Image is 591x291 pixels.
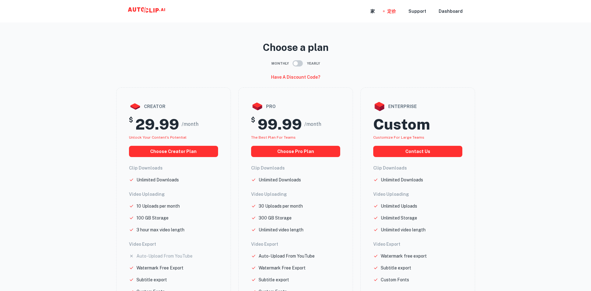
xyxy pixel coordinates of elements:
[381,176,423,183] p: Unlimited Downloads
[373,165,462,171] h6: Clip Downloads
[136,276,167,283] p: Subtitle export
[259,203,303,210] p: 30 Uploads per month
[271,74,320,81] h6: Have a discount code?
[381,226,426,233] p: Unlimited video length
[307,61,320,66] span: Yearly
[251,135,296,140] span: The best plan for teams
[373,241,462,248] h6: Video Export
[259,226,303,233] p: Unlimited video length
[129,241,218,248] h6: Video Export
[136,203,180,210] p: 10 Uploads per month
[277,148,314,155] font: choose pro plan
[136,215,169,221] p: 100 GB Storage
[129,146,218,157] button: choose creator plan
[381,215,417,221] p: Unlimited Storage
[373,191,462,198] h6: Video Uploading
[381,203,417,210] p: Unlimited Uploads
[150,148,197,155] font: choose creator plan
[373,135,424,140] span: Customize for large teams
[271,61,289,66] span: Monthly
[381,253,427,259] p: Watermark free export
[251,191,340,198] h6: Video Uploading
[136,115,179,133] h2: 29.99
[259,215,292,221] p: 300 GB Storage
[129,135,187,140] span: Unlock your Content's potential
[116,40,475,55] p: Choose a plan
[269,72,323,82] button: Have a discount code?
[259,176,301,183] p: Unlimited Downloads
[251,165,340,171] h6: Clip Downloads
[251,146,340,157] button: choose pro plan
[136,176,179,183] p: Unlimited Downloads
[136,253,193,259] p: Auto-Upload From YouTube
[381,264,411,271] p: Subtitle export
[304,121,321,128] span: /month
[259,276,289,283] p: Subtitle export
[258,115,302,133] h2: 99.99
[259,264,306,271] p: Watermark Free Export
[266,103,276,110] font: pro
[405,148,430,155] font: Contact us
[129,115,133,133] h5: $
[251,241,340,248] h6: Video Export
[136,264,183,271] p: Watermark Free Export
[129,191,218,198] h6: Video Uploading
[388,103,417,110] font: enterprise
[182,121,198,128] span: /month
[259,253,315,259] p: Auto-Upload From YouTube
[251,115,255,133] h5: $
[373,146,462,157] button: Contact us
[381,276,409,283] p: Custom Fonts
[136,226,184,233] p: 3 hour max video length
[129,165,218,171] h6: Clip Downloads
[373,115,430,133] h2: Custom
[144,103,165,110] font: creator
